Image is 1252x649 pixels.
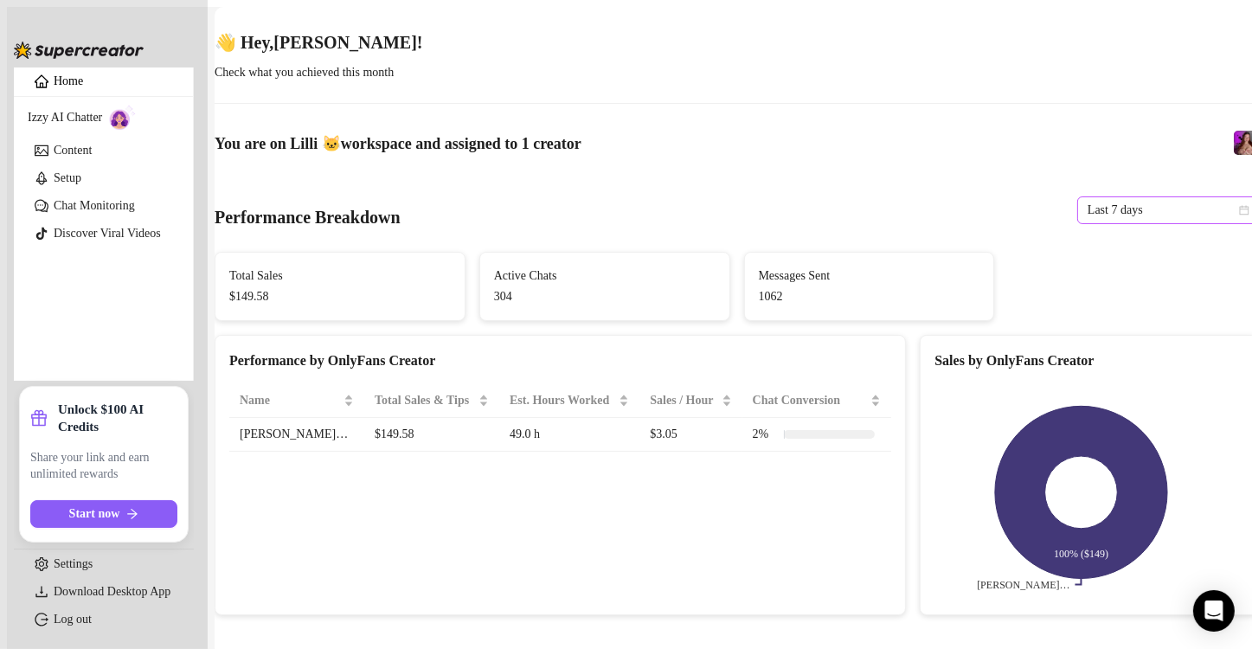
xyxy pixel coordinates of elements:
span: Active Chats [494,267,716,286]
span: Sales / Hour [650,391,717,410]
td: 49.0 h [499,418,639,452]
a: Discover Viral Videos [54,227,161,240]
span: Messages Sent [759,267,980,286]
img: logo-BBDzfeDw.svg [14,42,144,59]
span: Last 7 days [1088,197,1249,223]
button: Start nowarrow-right [30,500,177,528]
h4: Performance Breakdown [215,205,401,229]
a: Setup [54,171,81,184]
strong: Unlock $100 AI Credits [58,401,177,435]
span: Name [240,391,340,410]
div: Open Intercom Messenger [1193,590,1235,632]
span: Download Desktop App [54,585,170,598]
a: Settings [54,557,93,570]
a: Home [54,74,83,87]
span: 304 [494,287,716,306]
th: Name [229,384,364,418]
th: Chat Conversion [742,384,892,418]
img: AI Chatter [109,105,136,130]
span: 2 % [753,425,777,444]
td: [PERSON_NAME]… [229,418,364,452]
span: 1 [522,135,530,152]
span: Lilli 🐱 [290,135,341,152]
span: 1062 [759,287,980,306]
text: [PERSON_NAME]… [978,579,1070,591]
th: Sales / Hour [639,384,742,418]
span: download [35,585,48,599]
span: Share your link and earn unlimited rewards [30,449,177,483]
a: Chat Monitoring [54,199,135,212]
span: Izzy AI Chatter [28,108,102,127]
h1: You are on workspace and assigned to creator [215,135,581,154]
span: calendar [1239,205,1249,215]
span: $149.58 [229,287,451,306]
a: Content [54,144,92,157]
td: $149.58 [364,418,499,452]
span: Start now [69,507,120,521]
span: Total Sales [229,267,451,286]
div: Est. Hours Worked [510,391,615,410]
a: Log out [54,613,92,626]
div: Sales by OnlyFans Creator [934,350,1244,371]
span: Total Sales & Tips [375,391,475,410]
span: gift [30,409,48,427]
span: Chat Conversion [753,391,868,410]
div: Performance by OnlyFans Creator [229,350,891,371]
th: Total Sales & Tips [364,384,499,418]
td: $3.05 [639,418,742,452]
span: arrow-right [126,508,138,520]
